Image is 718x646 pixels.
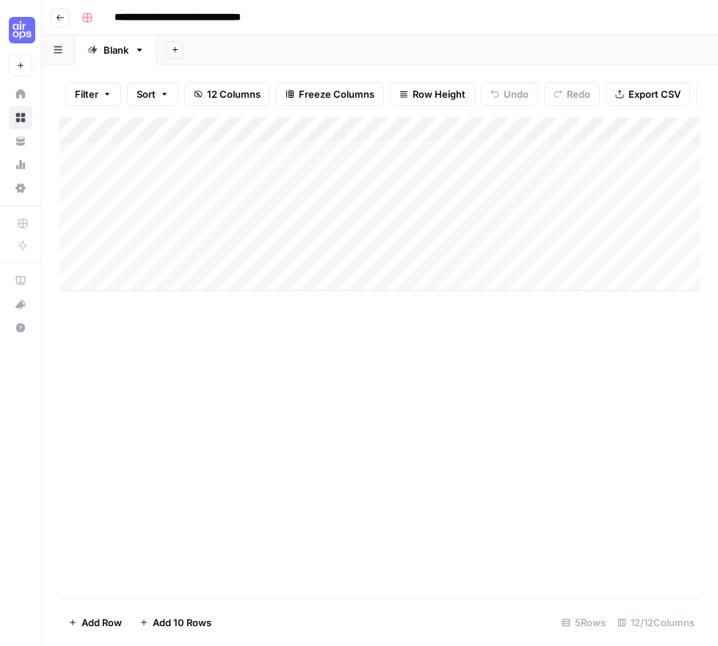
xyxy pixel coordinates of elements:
button: What's new? [9,293,32,316]
button: Export CSV [606,82,690,106]
div: Blank [104,43,128,57]
span: Undo [504,87,529,101]
a: Home [9,82,32,106]
a: Settings [9,176,32,200]
button: Sort [127,82,178,106]
button: Add 10 Rows [131,611,220,634]
span: Redo [567,87,590,101]
div: 5 Rows [556,611,612,634]
a: Browse [9,106,32,129]
div: What's new? [10,293,32,315]
button: Freeze Columns [276,82,384,106]
a: Blank [75,35,157,65]
span: Add 10 Rows [153,615,211,630]
span: Export CSV [628,87,681,101]
span: Filter [75,87,98,101]
span: Row Height [413,87,465,101]
button: Row Height [390,82,475,106]
button: Undo [481,82,538,106]
button: Workspace: Cohort 5 [9,12,32,49]
span: 12 Columns [207,87,261,101]
span: Sort [137,87,156,101]
img: Cohort 5 Logo [9,17,35,43]
a: Usage [9,153,32,176]
span: Freeze Columns [299,87,374,101]
span: Add Row [81,615,122,630]
button: Filter [65,82,121,106]
a: AirOps Academy [9,269,32,293]
button: Redo [544,82,600,106]
button: 12 Columns [184,82,270,106]
button: Add Row [59,611,131,634]
div: 12/12 Columns [612,611,700,634]
a: Your Data [9,129,32,153]
button: Help + Support [9,316,32,340]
